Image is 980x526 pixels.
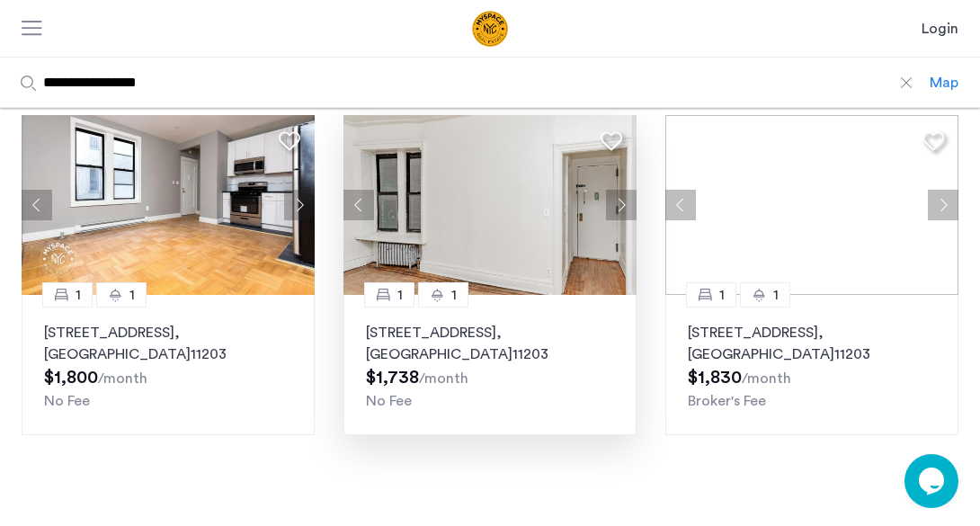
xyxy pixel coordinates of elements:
sub: /month [419,371,468,386]
img: logo [402,11,578,47]
a: Cazamio Logo [402,11,578,47]
span: 1 [451,284,457,306]
button: Next apartment [928,190,958,220]
span: $1,830 [688,369,742,387]
button: Next apartment [606,190,637,220]
span: Broker's Fee [688,394,766,408]
span: 1 [76,284,81,306]
span: 1 [129,284,135,306]
span: No Fee [44,394,90,408]
button: Previous apartment [22,190,52,220]
button: Previous apartment [343,190,374,220]
a: 11[STREET_ADDRESS], [GEOGRAPHIC_DATA]11203Broker's Fee [665,295,958,435]
p: [STREET_ADDRESS] 11203 [44,322,292,365]
span: 1 [773,284,779,306]
sub: /month [98,371,147,386]
button: Previous apartment [665,190,696,220]
p: [STREET_ADDRESS] 11203 [366,322,614,365]
span: 1 [397,284,403,306]
button: Next apartment [284,190,315,220]
a: Login [922,18,958,40]
iframe: chat widget [904,454,962,508]
sub: /month [742,371,791,386]
span: 1 [719,284,725,306]
img: a8b926f1-9a91-4e5e-b036-feb4fe78ee5d_638880945617247159.jpeg [22,115,315,295]
span: No Fee [366,394,412,408]
div: Map [930,72,958,94]
img: 1996_638234808846003258.jpeg [343,115,637,295]
p: [STREET_ADDRESS] 11203 [688,322,936,365]
span: $1,738 [366,369,419,387]
span: $1,800 [44,369,98,387]
a: 11[STREET_ADDRESS], [GEOGRAPHIC_DATA]11203No Fee [343,295,637,435]
a: 11[STREET_ADDRESS], [GEOGRAPHIC_DATA]11203No Fee [22,295,315,435]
